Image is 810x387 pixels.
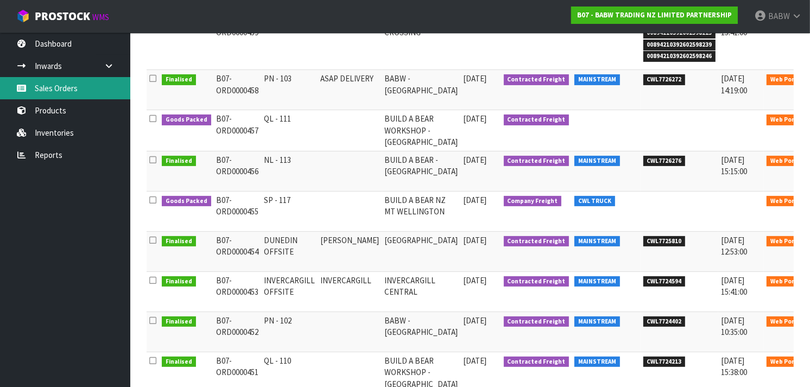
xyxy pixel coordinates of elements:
[721,235,747,257] span: [DATE] 12:53:00
[721,73,747,95] span: [DATE] 14:19:00
[577,10,732,20] strong: B07 - BABW TRADING NZ LIMITED PARTNERSHIP
[643,357,686,367] span: CWL7724213
[318,231,382,271] td: [PERSON_NAME]
[504,236,569,247] span: Contracted Freight
[767,196,807,207] span: Web Portal
[464,315,487,326] span: [DATE]
[574,196,615,207] span: CWL TRUCK
[721,275,747,297] span: [DATE] 15:41:00
[464,235,487,245] span: [DATE]
[767,115,807,125] span: Web Portal
[318,70,382,110] td: ASAP DELIVERY
[318,271,382,312] td: INVERCARGILL
[643,74,686,85] span: CWL7726272
[643,316,686,327] span: CWL7724402
[767,236,807,247] span: Web Portal
[721,315,747,337] span: [DATE] 10:35:00
[504,276,569,287] span: Contracted Freight
[162,236,196,247] span: Finalised
[643,51,716,62] span: 00894210392602598246
[643,40,716,50] span: 00894210392602598239
[162,357,196,367] span: Finalised
[643,276,686,287] span: CWL7724594
[262,151,318,191] td: NL - 113
[574,74,620,85] span: MAINSTREAM
[214,231,262,271] td: B07-ORD0000454
[574,357,620,367] span: MAINSTREAM
[504,156,569,167] span: Contracted Freight
[464,356,487,366] span: [DATE]
[382,271,461,312] td: INVERCARGILL CENTRAL
[721,356,747,377] span: [DATE] 15:38:00
[643,156,686,167] span: CWL7726276
[643,236,686,247] span: CWL7725810
[162,276,196,287] span: Finalised
[162,196,211,207] span: Goods Packed
[214,70,262,110] td: B07-ORD0000458
[162,74,196,85] span: Finalised
[262,191,318,231] td: SP - 117
[262,12,318,70] td: TC - 101
[464,113,487,124] span: [DATE]
[767,276,807,287] span: Web Portal
[162,115,211,125] span: Goods Packed
[262,312,318,352] td: PN - 102
[382,151,461,191] td: BUILD A BEAR - [GEOGRAPHIC_DATA]
[643,28,716,39] span: 00894210392602598215
[721,155,747,176] span: [DATE] 15:15:00
[214,151,262,191] td: B07-ORD0000456
[464,73,487,84] span: [DATE]
[504,357,569,367] span: Contracted Freight
[382,231,461,271] td: [GEOGRAPHIC_DATA]
[92,12,109,22] small: WMS
[721,15,747,37] span: [DATE] 15:41:00
[504,74,569,85] span: Contracted Freight
[382,312,461,352] td: BABW - [GEOGRAPHIC_DATA]
[214,312,262,352] td: B07-ORD0000452
[262,110,318,151] td: QL - 111
[382,12,461,70] td: BABW - TAURANGA CROSSING
[574,276,620,287] span: MAINSTREAM
[767,316,807,327] span: Web Portal
[768,11,790,21] span: BABW
[214,271,262,312] td: B07-ORD0000453
[162,316,196,327] span: Finalised
[214,12,262,70] td: B07-ORD0000459
[464,155,487,165] span: [DATE]
[35,9,90,23] span: ProStock
[767,156,807,167] span: Web Portal
[504,196,562,207] span: Company Freight
[382,191,461,231] td: BUILD A BEAR NZ MT WELLINGTON
[262,271,318,312] td: INVERCARGILL OFFSITE
[574,156,620,167] span: MAINSTREAM
[262,231,318,271] td: DUNEDIN OFFSITE
[382,70,461,110] td: BABW - [GEOGRAPHIC_DATA]
[16,9,30,23] img: cube-alt.png
[464,275,487,286] span: [DATE]
[767,74,807,85] span: Web Portal
[574,236,620,247] span: MAINSTREAM
[262,70,318,110] td: PN - 103
[382,110,461,151] td: BUILD A BEAR WORKSHOP - [GEOGRAPHIC_DATA]
[214,191,262,231] td: B07-ORD0000455
[214,110,262,151] td: B07-ORD0000457
[767,357,807,367] span: Web Portal
[162,156,196,167] span: Finalised
[464,195,487,205] span: [DATE]
[504,316,569,327] span: Contracted Freight
[574,316,620,327] span: MAINSTREAM
[504,115,569,125] span: Contracted Freight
